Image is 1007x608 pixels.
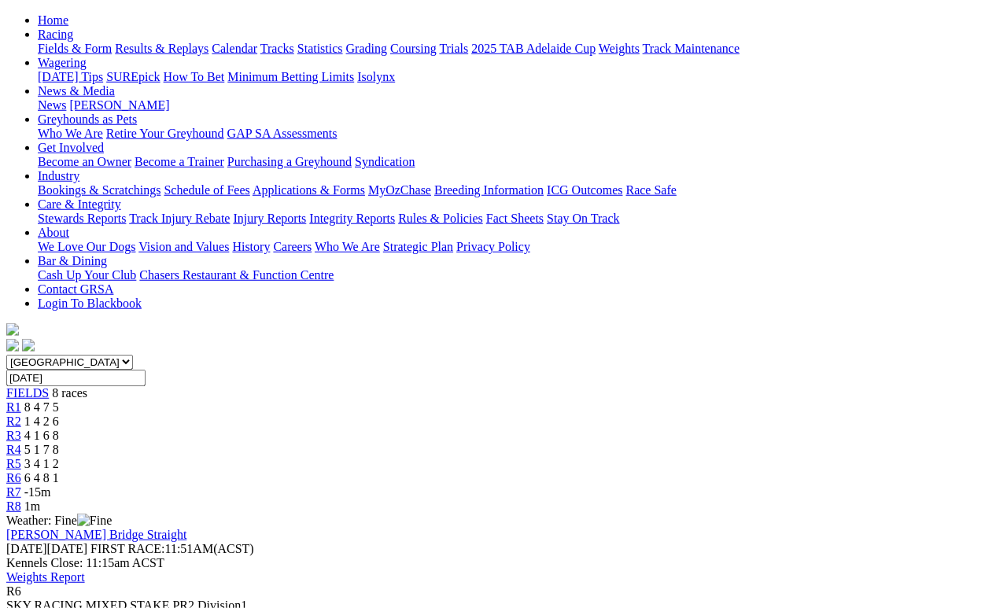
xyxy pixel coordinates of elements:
[6,499,21,513] a: R8
[38,282,113,296] a: Contact GRSA
[227,155,352,168] a: Purchasing a Greyhound
[38,169,79,182] a: Industry
[6,471,21,485] a: R6
[38,42,112,55] a: Fields & Form
[471,42,596,55] a: 2025 TAB Adelaide Cup
[6,584,21,598] span: R6
[355,155,415,168] a: Syndication
[233,212,306,225] a: Injury Reports
[6,386,49,400] a: FIELDS
[52,386,87,400] span: 8 races
[368,183,431,197] a: MyOzChase
[38,42,1001,56] div: Racing
[232,240,270,253] a: History
[38,56,87,69] a: Wagering
[6,542,47,555] span: [DATE]
[357,70,395,83] a: Isolynx
[77,514,112,528] img: Fine
[38,141,104,154] a: Get Involved
[315,240,380,253] a: Who We Are
[6,339,19,352] img: facebook.svg
[599,42,640,55] a: Weights
[6,323,19,336] img: logo-grsa-white.png
[24,457,59,470] span: 3 4 1 2
[273,240,312,253] a: Careers
[115,42,208,55] a: Results & Replays
[24,499,40,513] span: 1m
[38,254,107,267] a: Bar & Dining
[398,212,483,225] a: Rules & Policies
[6,542,87,555] span: [DATE]
[69,98,169,112] a: [PERSON_NAME]
[139,268,334,282] a: Chasers Restaurant & Function Centre
[38,98,66,112] a: News
[38,183,160,197] a: Bookings & Scratchings
[90,542,164,555] span: FIRST RACE:
[90,542,254,555] span: 11:51AM(ACST)
[38,268,1001,282] div: Bar & Dining
[106,127,224,140] a: Retire Your Greyhound
[297,42,343,55] a: Statistics
[253,183,365,197] a: Applications & Forms
[38,28,73,41] a: Racing
[547,212,619,225] a: Stay On Track
[6,556,1001,570] div: Kennels Close: 11:15am ACST
[38,240,135,253] a: We Love Our Dogs
[24,443,59,456] span: 5 1 7 8
[38,268,136,282] a: Cash Up Your Club
[22,339,35,352] img: twitter.svg
[6,528,186,541] a: [PERSON_NAME] Bridge Straight
[260,42,294,55] a: Tracks
[24,471,59,485] span: 6 4 8 1
[6,457,21,470] a: R5
[24,400,59,414] span: 8 4 7 5
[38,70,1001,84] div: Wagering
[439,42,468,55] a: Trials
[212,42,257,55] a: Calendar
[24,415,59,428] span: 1 4 2 6
[38,212,1001,226] div: Care & Integrity
[227,127,338,140] a: GAP SA Assessments
[6,443,21,456] a: R4
[6,429,21,442] a: R3
[38,226,69,239] a: About
[38,197,121,211] a: Care & Integrity
[456,240,530,253] a: Privacy Policy
[6,415,21,428] a: R2
[6,370,146,386] input: Select date
[38,70,103,83] a: [DATE] Tips
[38,112,137,126] a: Greyhounds as Pets
[106,70,160,83] a: SUREpick
[486,212,544,225] a: Fact Sheets
[164,183,249,197] a: Schedule of Fees
[547,183,622,197] a: ICG Outcomes
[309,212,395,225] a: Integrity Reports
[643,42,740,55] a: Track Maintenance
[434,183,544,197] a: Breeding Information
[383,240,453,253] a: Strategic Plan
[38,127,1001,141] div: Greyhounds as Pets
[6,485,21,499] a: R7
[6,400,21,414] a: R1
[164,70,225,83] a: How To Bet
[38,240,1001,254] div: About
[129,212,230,225] a: Track Injury Rebate
[24,485,51,499] span: -15m
[38,155,131,168] a: Become an Owner
[346,42,387,55] a: Grading
[38,212,126,225] a: Stewards Reports
[135,155,224,168] a: Become a Trainer
[24,429,59,442] span: 4 1 6 8
[38,98,1001,112] div: News & Media
[227,70,354,83] a: Minimum Betting Limits
[390,42,437,55] a: Coursing
[6,570,85,584] a: Weights Report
